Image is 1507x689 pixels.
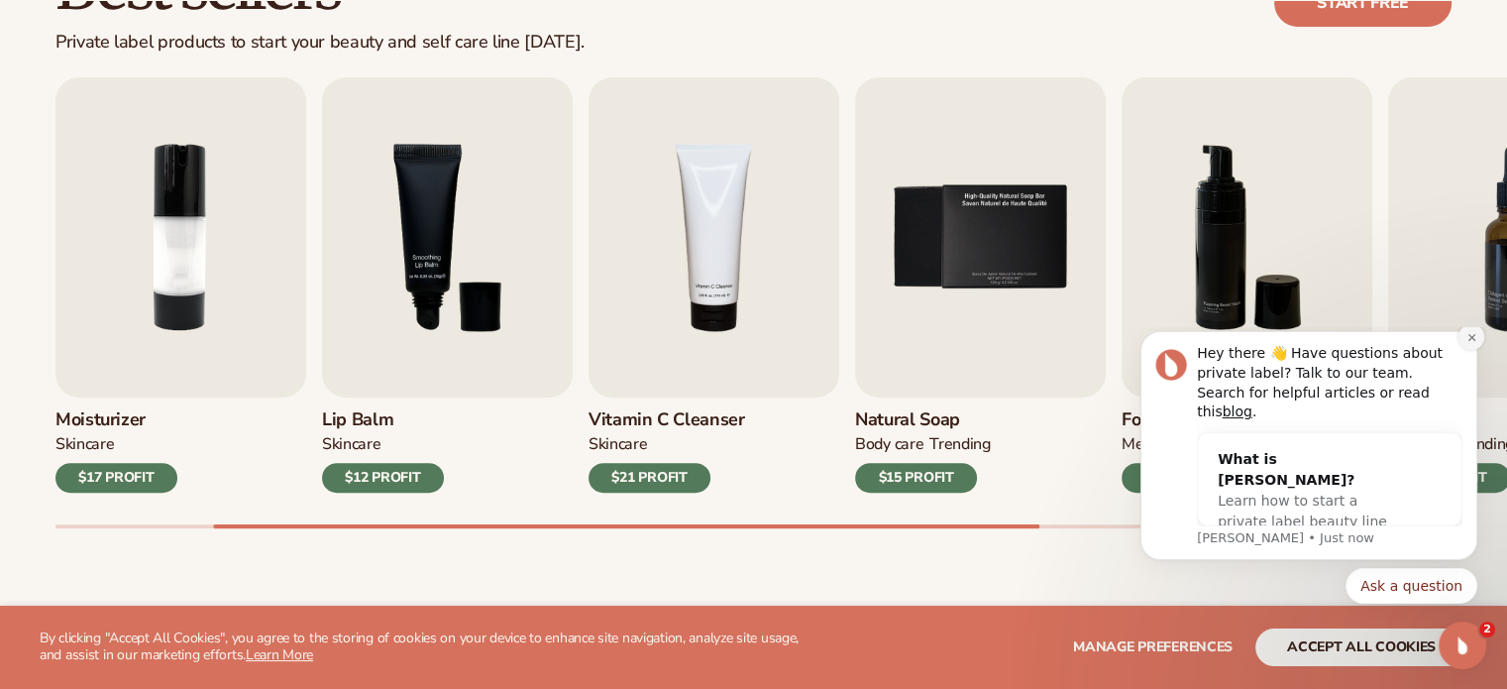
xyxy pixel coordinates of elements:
[55,77,306,493] a: 2 / 9
[40,631,821,664] p: By clicking "Accept All Cookies", you agree to the storing of cookies on your device to enhance s...
[235,241,367,277] button: Quick reply: Ask a question
[322,434,380,455] div: SKINCARE
[246,645,313,664] a: Learn More
[55,409,177,431] h3: Moisturizer
[855,434,923,455] div: BODY Care
[855,409,991,431] h3: Natural Soap
[322,463,444,493] div: $12 PROFIT
[1479,622,1495,637] span: 2
[30,241,367,277] div: Quick reply options
[855,77,1106,493] a: 5 / 9
[322,409,444,431] h3: Lip Balm
[855,463,977,493] div: $15 PROFIT
[1073,637,1233,656] span: Manage preferences
[55,463,177,493] div: $17 PROFIT
[589,77,839,493] a: 4 / 9
[589,409,745,431] h3: Vitamin C Cleanser
[1073,629,1233,666] button: Manage preferences
[1439,622,1486,669] iframe: Intercom live chat
[1122,77,1372,493] a: 6 / 9
[589,434,647,455] div: Skincare
[589,463,710,493] div: $21 PROFIT
[322,77,573,493] a: 3 / 9
[929,434,990,455] div: TRENDING
[1111,327,1507,679] iframe: Intercom notifications message
[55,434,114,455] div: SKINCARE
[55,32,585,54] div: Private label products to start your beauty and self care line [DATE].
